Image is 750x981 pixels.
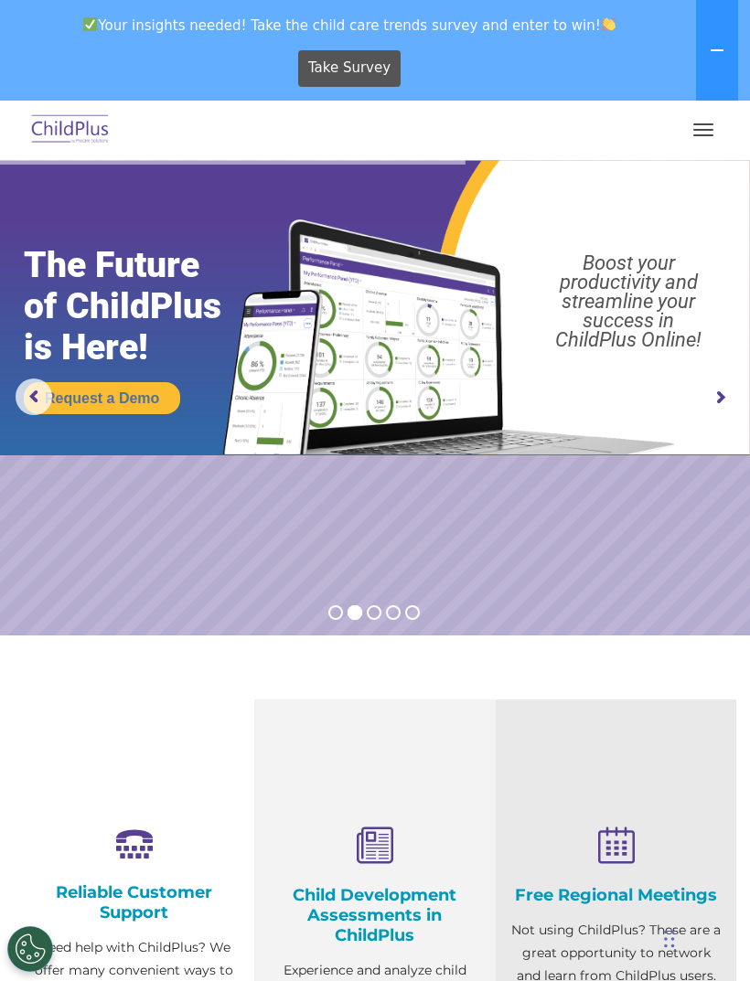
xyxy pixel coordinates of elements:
img: 👏 [602,17,616,31]
span: Take Survey [308,52,391,84]
img: ChildPlus by Procare Solutions [27,109,113,152]
button: Cookies Settings [7,926,53,972]
rs-layer: The Future of ChildPlus is Here! [24,245,263,368]
rs-layer: Boost your productivity and streamline your success in ChildPlus Online! [518,253,740,349]
a: Take Survey [298,50,402,87]
img: ✅ [83,17,97,31]
iframe: Chat Widget [442,784,750,981]
h4: Child Development Assessments in ChildPlus [268,885,481,945]
div: Drag [664,912,675,966]
h4: Reliable Customer Support [27,882,241,922]
span: Your insights needed! Take the child care trends survey and enter to win! [7,7,692,43]
a: Request a Demo [24,382,180,414]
